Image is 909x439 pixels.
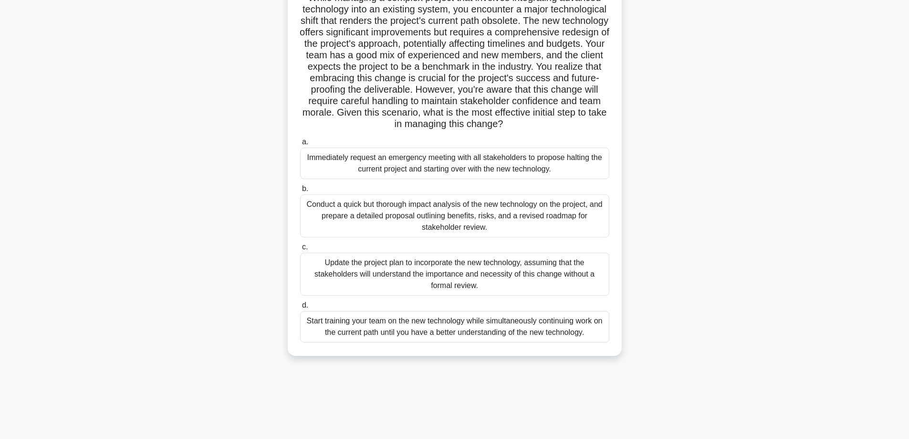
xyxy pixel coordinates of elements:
div: Immediately request an emergency meeting with all stakeholders to propose halting the current pro... [300,148,609,179]
span: a. [302,138,308,146]
span: c. [302,243,308,251]
div: Update the project plan to incorporate the new technology, assuming that the stakeholders will un... [300,253,609,296]
span: d. [302,301,308,309]
div: Conduct a quick but thorough impact analysis of the new technology on the project, and prepare a ... [300,194,609,237]
span: b. [302,184,308,193]
div: Start training your team on the new technology while simultaneously continuing work on the curren... [300,311,609,343]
